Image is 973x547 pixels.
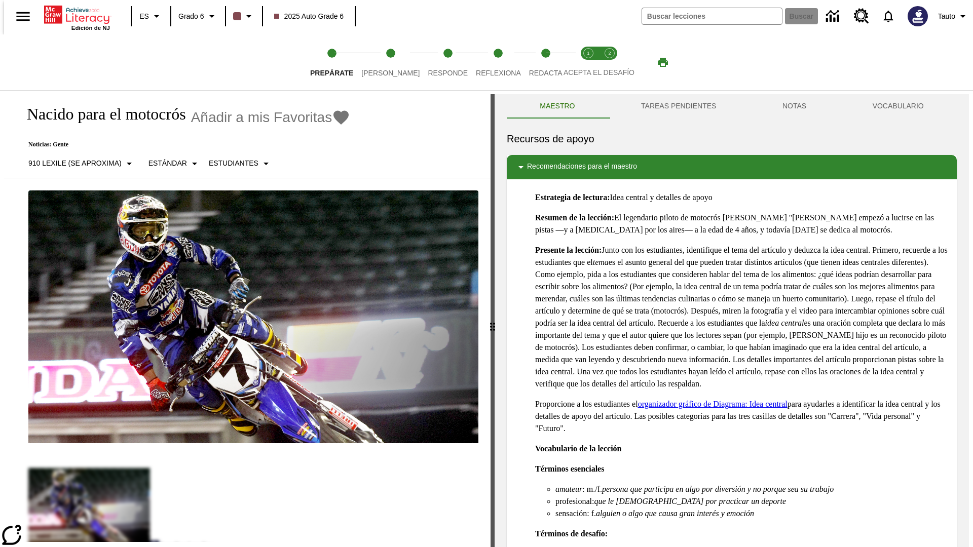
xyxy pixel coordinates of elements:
button: Abrir el menú lateral [8,2,38,31]
div: activity [495,94,969,547]
img: Avatar [908,6,928,26]
span: Reflexiona [476,69,521,77]
div: Pulsa la tecla de intro o la barra espaciadora y luego presiona las flechas de derecha e izquierd... [491,94,495,547]
div: Instructional Panel Tabs [507,94,957,119]
strong: Resumen de la lección: [535,213,614,222]
span: Tauto [938,11,955,22]
p: 910 Lexile (Se aproxima) [28,158,122,169]
a: Centro de información [820,3,848,30]
em: idea central [765,319,804,327]
button: Añadir a mis Favoritas - Nacido para el motocrós [191,108,351,126]
p: El legendario piloto de motocrós [PERSON_NAME] "[PERSON_NAME] empezó a lucirse en las pistas —y a... [535,212,949,236]
p: Proporcione a los estudiantes el para ayudarles a identificar la idea central y los detalles de a... [535,398,949,435]
a: Notificaciones [875,3,902,29]
button: Escoja un nuevo avatar [902,3,934,29]
span: Prepárate [310,69,353,77]
strong: Términos de desafío: [535,529,608,538]
em: que le [DEMOGRAPHIC_DATA] por practicar un deporte [594,497,786,505]
strong: Vocabulario de la lección [535,444,622,453]
button: Responde step 3 of 5 [420,34,476,90]
button: Acepta el desafío contesta step 2 of 2 [595,34,624,90]
em: amateur [555,485,582,493]
button: Perfil/Configuración [934,7,973,25]
button: Grado: Grado 6, Elige un grado [174,7,222,25]
span: ACEPTA EL DESAFÍO [564,68,634,76]
button: Prepárate step 1 of 5 [302,34,361,90]
span: 2025 Auto Grade 6 [274,11,344,22]
p: Estudiantes [209,158,258,169]
strong: Presente la lección: [535,246,602,254]
li: : m./f. [555,483,949,495]
em: alguien o algo que causa gran interés y emoción [596,509,754,518]
em: tema [593,258,609,266]
button: Redacta step 5 of 5 [521,34,571,90]
text: 1 [587,51,589,56]
span: Grado 6 [178,11,204,22]
li: sensación: f. [555,507,949,520]
em: persona que participa en algo por diversión y no porque sea su trabajo [602,485,834,493]
button: Tipo de apoyo, Estándar [144,154,205,173]
strong: Términos esenciales [535,464,604,473]
input: Buscar campo [642,8,782,24]
button: Acepta el desafío lee step 1 of 2 [574,34,603,90]
div: Recomendaciones para el maestro [507,155,957,179]
h1: Nacido para el motocrós [16,105,186,124]
strong: Estrategia de lectura: [535,193,610,202]
button: TAREAS PENDIENTES [608,94,750,119]
span: Responde [428,69,468,77]
span: Añadir a mis Favoritas [191,109,332,126]
p: Junto con los estudiantes, identifique el tema del artículo y deduzca la idea central. Primero, r... [535,244,949,390]
button: VOCABULARIO [839,94,957,119]
button: Seleccione Lexile, 910 Lexile (Se aproxima) [24,154,139,173]
p: Noticias: Gente [16,141,350,148]
span: Redacta [529,69,563,77]
li: profesional: [555,495,949,507]
button: Reflexiona step 4 of 5 [468,34,529,90]
button: Lee step 2 of 5 [353,34,428,90]
div: reading [4,94,491,542]
button: Lenguaje: ES, Selecciona un idioma [135,7,167,25]
h6: Recursos de apoyo [507,131,957,147]
text: 2 [608,51,611,56]
img: El corredor de motocrós James Stewart vuela por los aires en su motocicleta de montaña [28,190,478,444]
span: [PERSON_NAME] [361,69,420,77]
a: organizador gráfico de Diagrama: Idea central [638,400,788,408]
button: El color de la clase es café oscuro. Cambiar el color de la clase. [229,7,259,25]
p: Recomendaciones para el maestro [527,161,637,173]
span: Edición de NJ [71,25,110,31]
p: Estándar [148,158,187,169]
button: Imprimir [647,53,679,71]
button: Maestro [507,94,608,119]
button: Seleccionar estudiante [205,154,276,173]
a: Centro de recursos, Se abrirá en una pestaña nueva. [848,3,875,30]
p: Idea central y detalles de apoyo [535,191,949,204]
span: ES [139,11,149,22]
div: Portada [44,4,110,31]
button: NOTAS [750,94,840,119]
